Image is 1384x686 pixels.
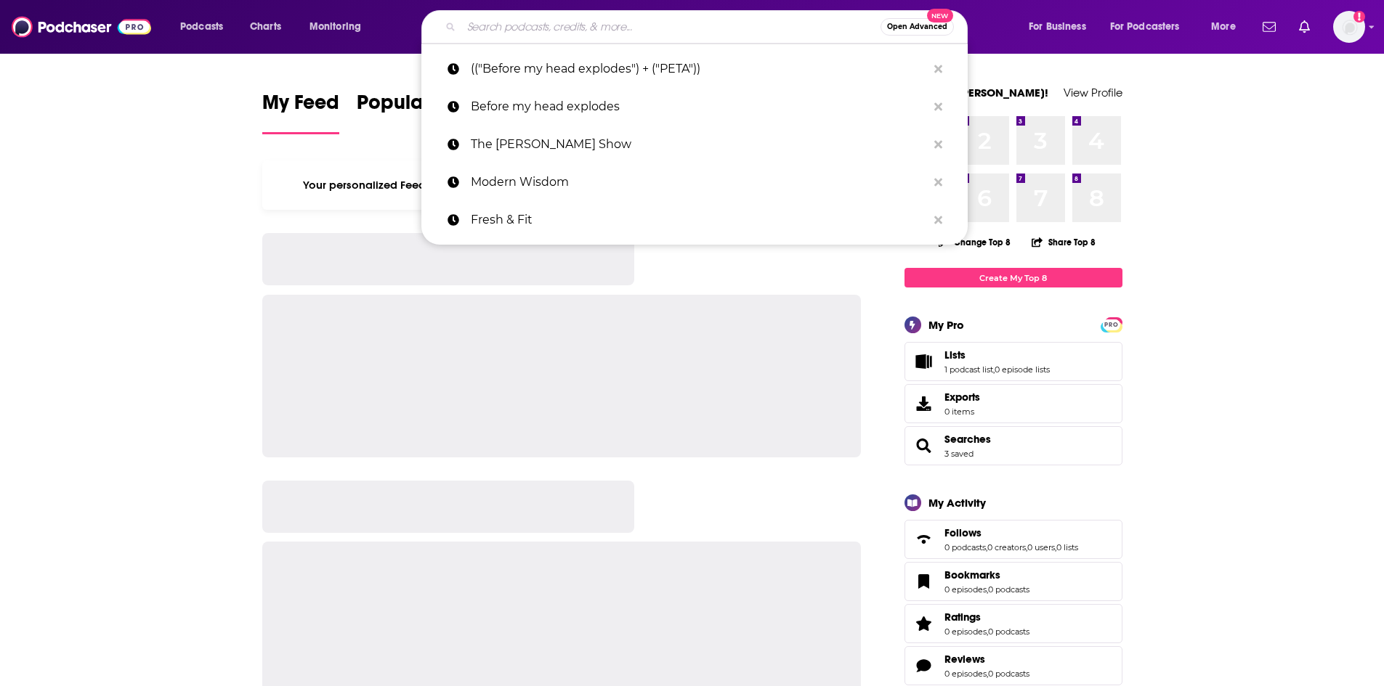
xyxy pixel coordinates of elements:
span: , [993,364,995,375]
a: Ratings [944,611,1029,624]
span: Exports [910,393,939,414]
span: Podcasts [180,17,223,37]
span: Searches [905,426,1122,465]
a: 3 saved [944,449,974,459]
a: (("Before my head explodes") + ("PETA")) [421,50,968,88]
a: Modern Wisdom [421,163,968,201]
span: New [927,9,953,23]
a: Create My Top 8 [905,268,1122,287]
p: (("Before my head explodes") + ("PETA")) [471,50,927,88]
button: open menu [299,15,380,38]
span: Bookmarks [944,568,1000,581]
button: Show profile menu [1333,11,1365,43]
a: The [PERSON_NAME] Show [421,126,968,163]
button: open menu [1101,15,1201,38]
a: 0 episodes [944,669,987,679]
span: Ratings [905,604,1122,643]
a: My Feed [262,90,339,134]
span: Exports [944,391,980,404]
a: Lists [944,348,1050,362]
a: 0 podcasts [988,669,1029,679]
a: 0 episodes [944,584,987,595]
p: Modern Wisdom [471,163,927,201]
a: 0 podcasts [988,584,1029,595]
a: Ratings [910,613,939,634]
input: Search podcasts, credits, & more... [461,15,881,38]
span: Lists [944,348,966,362]
a: 0 podcasts [944,542,986,552]
img: User Profile [1333,11,1365,43]
span: For Business [1029,17,1086,37]
span: , [987,669,988,679]
a: 0 episode lists [995,364,1050,375]
button: open menu [170,15,242,38]
a: 0 lists [1056,542,1078,552]
img: Podchaser - Follow, Share and Rate Podcasts [12,13,151,41]
p: The MArk Thompson Show [471,126,927,163]
span: Open Advanced [887,23,947,30]
button: Open AdvancedNew [881,18,954,36]
a: Show notifications dropdown [1257,15,1282,39]
div: My Activity [928,496,986,510]
span: Charts [250,17,281,37]
a: Exports [905,384,1122,423]
a: Searches [910,436,939,456]
span: Reviews [905,646,1122,685]
span: , [986,542,987,552]
a: Before my head explodes [421,88,968,126]
span: PRO [1103,319,1120,330]
a: View Profile [1064,86,1122,99]
span: Monitoring [309,17,361,37]
span: , [1055,542,1056,552]
a: Welcome [PERSON_NAME]! [905,86,1048,99]
a: Reviews [944,653,1029,666]
span: Logged in as WesBurdett [1333,11,1365,43]
a: Popular Feed [357,90,480,134]
a: 0 users [1027,542,1055,552]
span: My Feed [262,90,339,123]
div: My Pro [928,318,964,332]
div: Your personalized Feed is curated based on the Podcasts, Creators, Users, and Lists that you Follow. [262,160,862,210]
a: Bookmarks [944,568,1029,581]
span: Follows [944,526,982,539]
span: Reviews [944,653,985,666]
span: Follows [905,520,1122,559]
p: Fresh & Fit [471,201,927,239]
p: Before my head explodes [471,88,927,126]
a: 0 podcasts [988,626,1029,637]
a: Searches [944,433,991,446]
a: PRO [1103,319,1120,330]
span: , [1026,542,1027,552]
a: Reviews [910,656,939,676]
span: , [987,584,988,595]
span: 0 items [944,407,980,417]
span: , [987,626,988,637]
span: More [1211,17,1236,37]
span: Ratings [944,611,981,624]
span: Popular Feed [357,90,480,123]
span: For Podcasters [1110,17,1180,37]
div: Search podcasts, credits, & more... [435,10,982,44]
a: Lists [910,351,939,372]
svg: Add a profile image [1353,11,1365,23]
span: Bookmarks [905,562,1122,601]
a: 0 creators [987,542,1026,552]
a: Bookmarks [910,571,939,592]
a: Fresh & Fit [421,201,968,239]
span: Lists [905,342,1122,381]
a: Show notifications dropdown [1293,15,1316,39]
a: 0 episodes [944,626,987,637]
button: open menu [1201,15,1254,38]
a: Follows [944,526,1078,539]
a: 1 podcast list [944,364,993,375]
button: Change Top 8 [930,233,1020,251]
a: Charts [240,15,290,38]
a: Follows [910,529,939,550]
button: open menu [1019,15,1104,38]
button: Share Top 8 [1031,228,1096,256]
